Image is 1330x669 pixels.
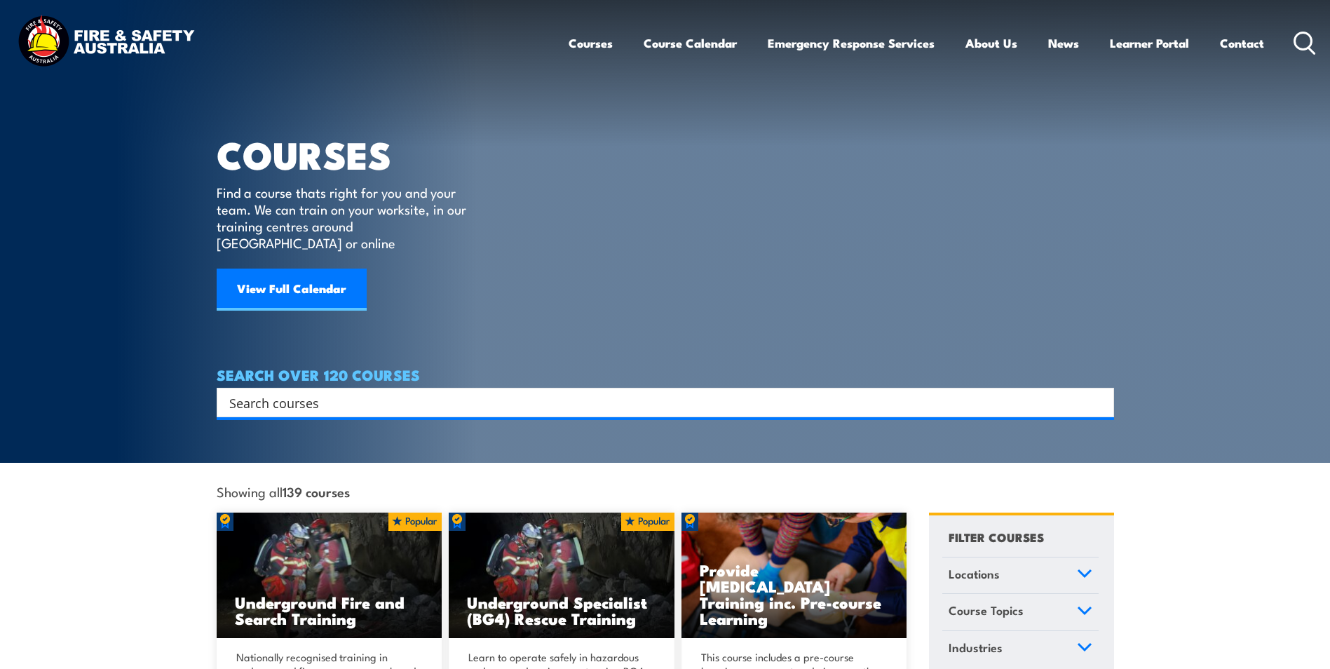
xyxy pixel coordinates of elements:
[1048,25,1079,62] a: News
[1110,25,1189,62] a: Learner Portal
[1090,393,1109,412] button: Search magnifier button
[217,513,442,639] img: Underground mine rescue
[449,513,674,639] a: Underground Specialist (BG4) Rescue Training
[949,565,1000,583] span: Locations
[942,557,1099,594] a: Locations
[235,594,424,626] h3: Underground Fire and Search Training
[232,393,1086,412] form: Search form
[217,137,487,170] h1: COURSES
[217,367,1114,382] h4: SEARCH OVER 120 COURSES
[681,513,907,639] img: Low Voltage Rescue and Provide CPR
[217,269,367,311] a: View Full Calendar
[949,527,1044,546] h4: FILTER COURSES
[681,513,907,639] a: Provide [MEDICAL_DATA] Training inc. Pre-course Learning
[965,25,1017,62] a: About Us
[217,484,350,499] span: Showing all
[942,631,1099,668] a: Industries
[1220,25,1264,62] a: Contact
[569,25,613,62] a: Courses
[700,562,889,626] h3: Provide [MEDICAL_DATA] Training inc. Pre-course Learning
[942,594,1099,630] a: Course Topics
[449,513,674,639] img: Underground mine rescue
[217,184,473,251] p: Find a course thats right for you and your team. We can train on your worksite, in our training c...
[644,25,737,62] a: Course Calendar
[283,482,350,501] strong: 139 courses
[217,513,442,639] a: Underground Fire and Search Training
[768,25,935,62] a: Emergency Response Services
[229,392,1083,413] input: Search input
[949,601,1024,620] span: Course Topics
[467,594,656,626] h3: Underground Specialist (BG4) Rescue Training
[949,638,1003,657] span: Industries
